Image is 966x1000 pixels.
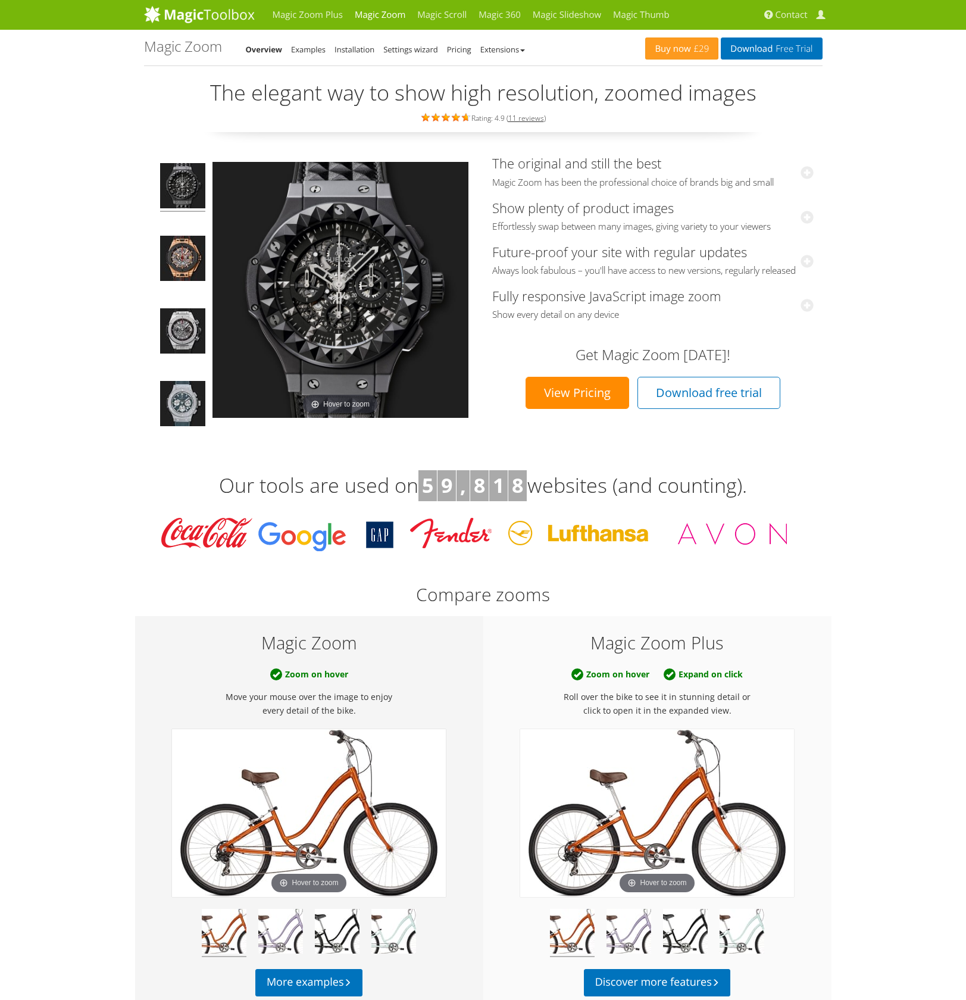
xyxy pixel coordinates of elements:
a: Big Bang Ferrari King Gold Carbon [159,235,207,286]
img: Black [315,909,359,957]
p: Roll over the bike to see it in stunning detail or click to open it in the expanded view. [495,690,820,717]
img: Big Bang Depeche Mode - Magic Zoom Demo [160,163,205,212]
a: Future-proof your site with regular updatesAlways look fabulous – you'll have access to new versi... [492,243,814,277]
img: Purple [258,909,303,957]
a: Buy now£29 [645,37,718,60]
img: Big Bang Unico Titanium - Magic Zoom Demo [160,308,205,357]
img: MagicToolbox.com - Image tools for your website [144,5,255,23]
a: 11 reviews [508,113,544,123]
img: Orange [202,909,246,957]
h3: Our tools are used on websites (and counting). [144,470,823,501]
h1: Magic Zoom [144,39,222,54]
a: Overview [246,44,283,55]
a: Hover to zoom [212,162,468,418]
img: Purple [607,909,651,957]
img: Black [663,909,708,957]
span: Effortlessly swap between many images, giving variety to your viewers [492,221,814,233]
h5: Magic Zoom [146,633,472,652]
h5: Magic Zoom Plus [495,633,820,652]
b: 5 [422,471,433,499]
b: 8 [512,471,523,499]
b: Zoom on hover [264,664,354,684]
a: Examples [291,44,326,55]
img: Magic Toolbox Customers [153,513,814,555]
a: Discover more features [584,969,731,996]
a: Download free trial [637,377,780,409]
a: Show plenty of product imagesEffortlessly swap between many images, giving variety to your viewers [492,199,814,233]
b: 9 [441,471,452,499]
span: Magic Zoom has been the professional choice of brands big and small [492,177,814,189]
b: , [460,471,466,499]
a: Extensions [480,44,525,55]
img: Big Bang Ferrari King Gold Carbon [160,236,205,285]
a: Big Bang Unico Titanium [159,307,207,358]
img: Green [720,909,764,957]
a: More examples [255,969,362,996]
a: Hover to zoom [520,729,794,897]
b: Zoom on hover [565,664,655,684]
a: View Pricing [526,377,629,409]
a: Fully responsive JavaScript image zoomShow every detail on any device [492,287,814,321]
span: Contact [776,9,808,21]
a: Hover to zoom [172,729,446,897]
b: Expand on click [658,664,749,684]
a: DownloadFree Trial [721,37,822,60]
h2: Compare zooms [144,585,823,604]
a: The original and still the bestMagic Zoom has been the professional choice of brands big and small [492,154,814,188]
span: Always look fabulous – you'll have access to new versions, regularly released [492,265,814,277]
p: Move your mouse over the image to enjoy every detail of the bike. [146,690,472,717]
span: £29 [691,44,709,54]
b: 8 [474,471,485,499]
img: Green [371,909,416,957]
b: 1 [493,471,504,499]
span: Free Trial [773,44,812,54]
h3: Get Magic Zoom [DATE]! [504,347,802,362]
a: Big Bang Depeche Mode [159,162,207,213]
span: Show every detail on any device [492,309,814,321]
img: Big Bang Jeans - Magic Zoom Demo [160,381,205,430]
a: Pricing [447,44,471,55]
a: Big Bang Jeans [159,380,207,431]
div: Rating: 4.9 ( ) [144,111,823,124]
a: Settings wizard [383,44,438,55]
img: Orange [550,909,595,957]
a: Installation [334,44,374,55]
h2: The elegant way to show high resolution, zoomed images [144,81,823,105]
